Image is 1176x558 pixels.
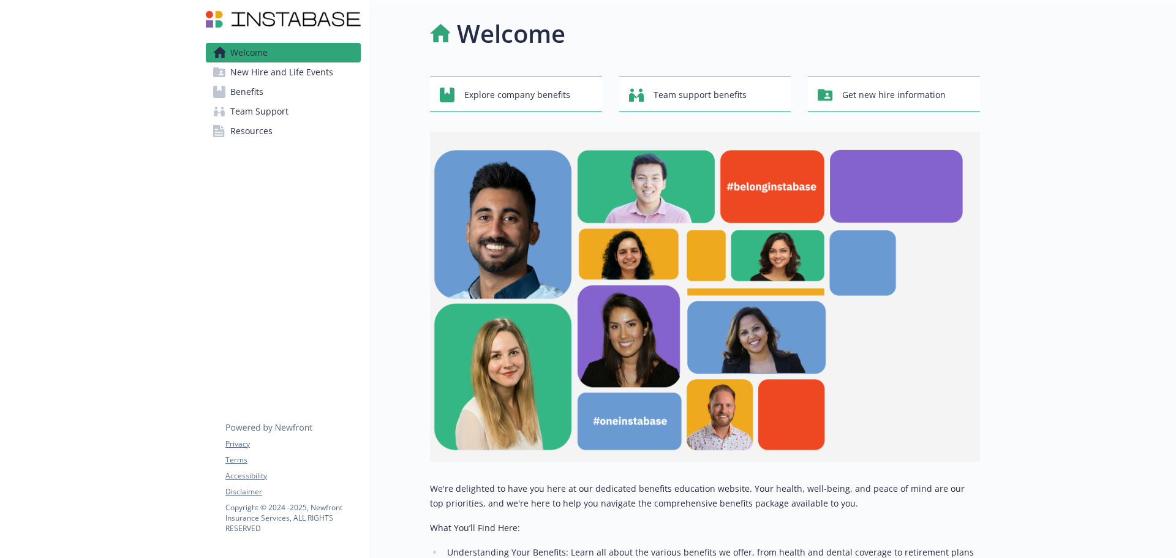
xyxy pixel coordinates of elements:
[225,439,360,450] a: Privacy
[430,132,980,462] img: overview page banner
[230,102,288,121] span: Team Support
[430,521,980,535] p: What You’ll Find Here:
[230,43,268,62] span: Welcome
[225,470,360,481] a: Accessibility
[430,481,980,511] p: We're delighted to have you here at our dedicated benefits education website. Your health, well-b...
[206,121,361,141] a: Resources
[225,486,360,497] a: Disclaimer
[430,77,602,112] button: Explore company benefits
[206,82,361,102] a: Benefits
[619,77,791,112] button: Team support benefits
[206,62,361,82] a: New Hire and Life Events
[206,102,361,121] a: Team Support
[654,83,747,107] span: Team support benefits
[464,83,570,107] span: Explore company benefits
[230,62,333,82] span: New Hire and Life Events
[842,83,946,107] span: Get new hire information
[225,502,360,533] p: Copyright © 2024 - 2025 , Newfront Insurance Services, ALL RIGHTS RESERVED
[225,454,360,466] a: Terms
[230,121,273,141] span: Resources
[230,82,263,102] span: Benefits
[206,43,361,62] a: Welcome
[808,77,980,112] button: Get new hire information
[457,15,565,52] h1: Welcome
